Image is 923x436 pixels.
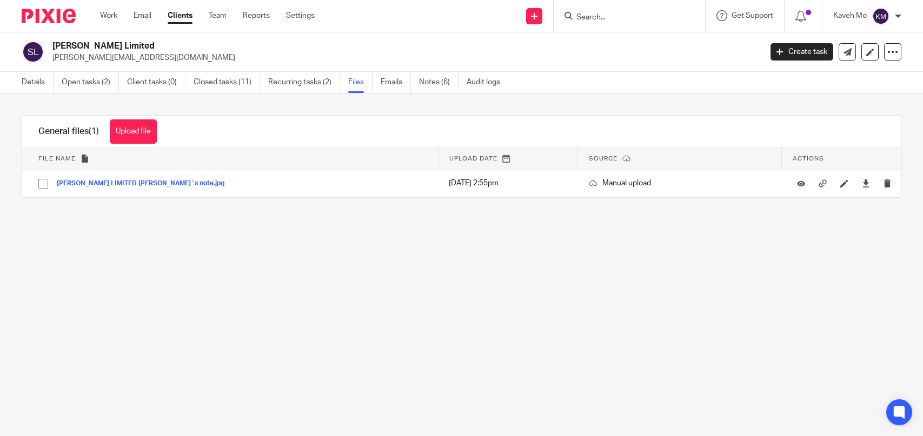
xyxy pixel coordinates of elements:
a: Closed tasks (11) [194,72,260,93]
a: Emails [381,72,411,93]
a: Recurring tasks (2) [268,72,340,93]
button: [PERSON_NAME] LIMITED [PERSON_NAME]`s note.jpg [57,180,233,187]
span: Upload date [449,156,497,162]
span: Get Support [732,12,773,19]
span: Source [589,156,617,162]
a: Reports [243,10,270,21]
input: Search [575,13,673,23]
img: svg%3E [872,8,889,25]
a: Team [209,10,227,21]
a: Audit logs [467,72,508,93]
input: Select [33,173,54,194]
a: Create task [771,43,833,61]
a: Work [100,10,117,21]
p: Manual upload [589,178,771,189]
span: Actions [793,156,824,162]
a: Notes (6) [419,72,459,93]
span: (1) [89,127,99,136]
h2: [PERSON_NAME] Limited [52,41,614,52]
a: Details [22,72,54,93]
a: Files [348,72,373,93]
a: Client tasks (0) [127,72,185,93]
a: Settings [286,10,315,21]
p: [PERSON_NAME][EMAIL_ADDRESS][DOMAIN_NAME] [52,52,754,63]
a: Clients [168,10,192,21]
button: Upload file [110,119,157,144]
a: Open tasks (2) [62,72,119,93]
img: Pixie [22,9,76,23]
a: Download [862,178,870,189]
span: File name [38,156,76,162]
p: [DATE] 2:55pm [449,178,567,189]
a: Email [134,10,151,21]
h1: General files [38,126,99,137]
p: Kaveh Mo [833,10,867,21]
img: svg%3E [22,41,44,63]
